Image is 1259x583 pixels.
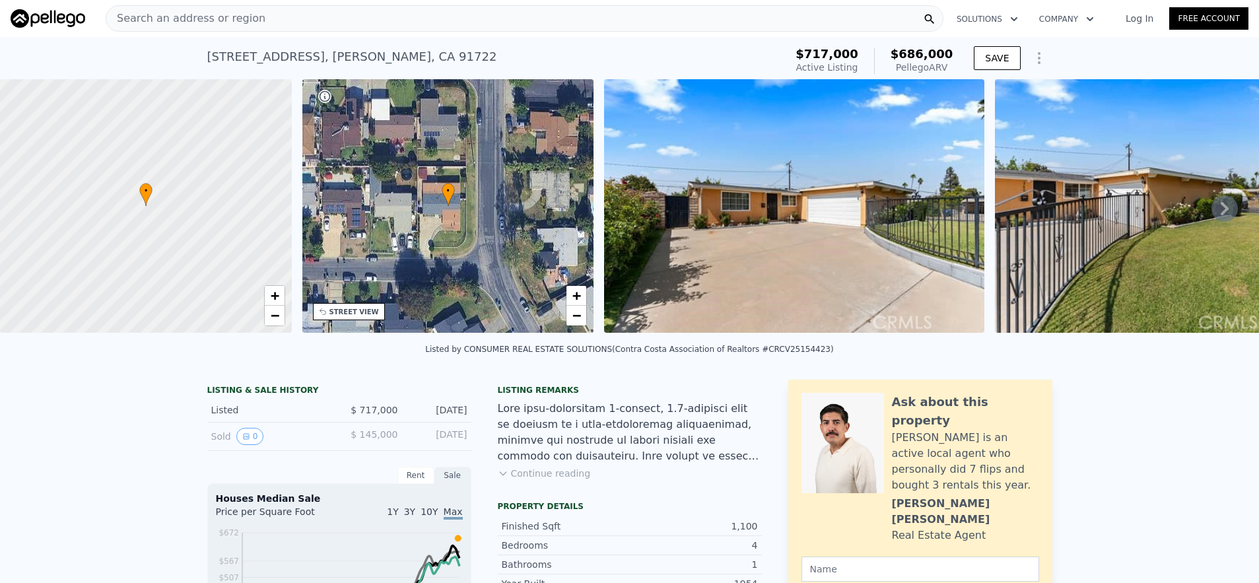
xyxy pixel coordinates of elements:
button: Company [1029,7,1105,31]
span: Max [444,506,463,520]
div: Lore ipsu-dolorsitam 1-consect, 1.7-adipisci elit se doeiusm te i utla-etdoloremag aliquaenimad, ... [498,401,762,464]
div: • [442,183,455,206]
span: $ 717,000 [351,405,397,415]
span: 10Y [421,506,438,517]
div: 1 [630,558,758,571]
img: Sale: 167091887 Parcel: 45636649 [604,79,984,333]
a: Zoom in [566,286,586,306]
span: $686,000 [891,47,953,61]
span: • [139,185,153,197]
span: 1Y [387,506,398,517]
span: $717,000 [796,47,858,61]
tspan: $672 [219,528,239,537]
div: • [139,183,153,206]
div: 4 [630,539,758,552]
div: [DATE] [409,403,467,417]
div: Finished Sqft [502,520,630,533]
button: Solutions [946,7,1029,31]
div: Listed [211,403,329,417]
span: $ 145,000 [351,429,397,440]
img: Pellego [11,9,85,28]
div: Sale [434,467,471,484]
span: − [270,307,279,324]
div: Sold [211,428,329,445]
div: Ask about this property [892,393,1039,430]
span: + [270,287,279,304]
div: Bedrooms [502,539,630,552]
input: Name [801,557,1039,582]
span: + [572,287,581,304]
div: [PERSON_NAME] is an active local agent who personally did 7 flips and bought 3 rentals this year. [892,430,1039,493]
div: [STREET_ADDRESS] , [PERSON_NAME] , CA 91722 [207,48,497,66]
div: Price per Square Foot [216,505,339,526]
div: LISTING & SALE HISTORY [207,385,471,398]
span: • [442,185,455,197]
span: Search an address or region [106,11,265,26]
div: Bathrooms [502,558,630,571]
button: SAVE [974,46,1020,70]
a: Log In [1110,12,1169,25]
div: Property details [498,501,762,512]
button: Continue reading [498,467,591,480]
tspan: $507 [219,573,239,582]
button: View historical data [236,428,264,445]
div: STREET VIEW [329,307,379,317]
div: Real Estate Agent [892,528,986,543]
span: 3Y [404,506,415,517]
div: Rent [397,467,434,484]
div: Listing remarks [498,385,762,395]
button: Show Options [1026,45,1052,71]
div: 1,100 [630,520,758,533]
tspan: $567 [219,557,239,566]
a: Zoom out [265,306,285,326]
span: − [572,307,581,324]
div: Pellego ARV [891,61,953,74]
a: Zoom out [566,306,586,326]
div: Houses Median Sale [216,492,463,505]
div: [PERSON_NAME] [PERSON_NAME] [892,496,1039,528]
div: [DATE] [409,428,467,445]
a: Zoom in [265,286,285,306]
span: Active Listing [796,62,858,73]
div: Listed by CONSUMER REAL ESTATE SOLUTIONS (Contra Costa Association of Realtors #CRCV25154423) [425,345,833,354]
a: Free Account [1169,7,1248,30]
